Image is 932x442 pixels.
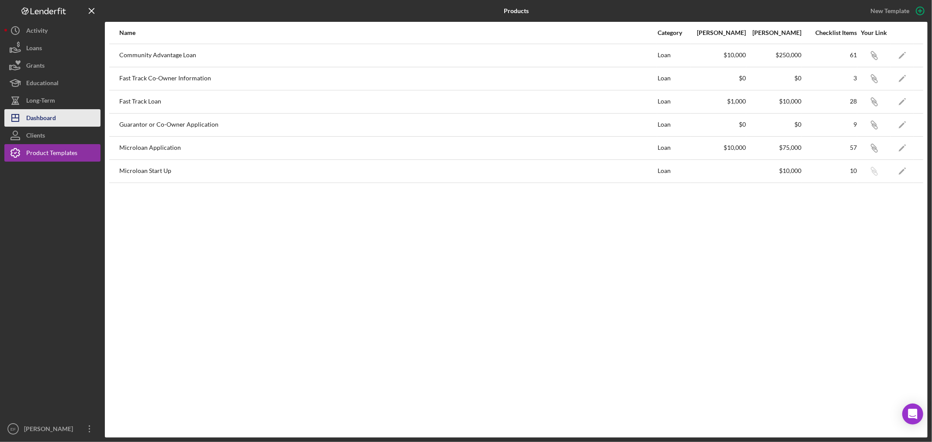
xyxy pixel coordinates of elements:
button: Educational [4,74,100,92]
div: $1,000 [691,98,746,105]
div: 9 [802,121,857,128]
div: Loan [658,45,690,66]
div: 61 [802,52,857,59]
button: Long-Term [4,92,100,109]
div: $0 [691,121,746,128]
div: Guarantor or Co-Owner Application [119,114,657,136]
div: Loan [658,137,690,159]
div: Loan [658,160,690,182]
text: EF [10,427,16,432]
div: Activity [26,22,48,41]
div: $75,000 [747,144,801,151]
div: Microloan Application [119,137,657,159]
div: Clients [26,127,45,146]
div: Microloan Start Up [119,160,657,182]
div: Loan [658,68,690,90]
div: Educational [26,74,59,94]
div: Long-Term [26,92,55,111]
div: 28 [802,98,857,105]
button: EF[PERSON_NAME] [4,420,100,438]
button: Activity [4,22,100,39]
div: $0 [691,75,746,82]
div: $10,000 [691,144,746,151]
div: $10,000 [747,98,801,105]
div: [PERSON_NAME] [747,29,801,36]
div: Fast Track Loan [119,91,657,113]
div: 57 [802,144,857,151]
div: Your Link [858,29,890,36]
button: Loans [4,39,100,57]
div: Open Intercom Messenger [902,404,923,425]
div: $250,000 [747,52,801,59]
div: New Template [870,4,909,17]
div: [PERSON_NAME] [691,29,746,36]
div: 10 [802,167,857,174]
div: Product Templates [26,144,77,164]
button: Grants [4,57,100,74]
div: Loans [26,39,42,59]
div: Fast Track Co-Owner Information [119,68,657,90]
div: $10,000 [747,167,801,174]
div: [PERSON_NAME] [22,420,79,440]
div: Checklist Items [802,29,857,36]
div: $10,000 [691,52,746,59]
div: Community Advantage Loan [119,45,657,66]
div: $0 [747,121,801,128]
div: Name [119,29,657,36]
div: Category [658,29,690,36]
b: Products [504,7,529,14]
div: 3 [802,75,857,82]
div: $0 [747,75,801,82]
div: Loan [658,114,690,136]
div: Loan [658,91,690,113]
div: Dashboard [26,109,56,129]
button: Dashboard [4,109,100,127]
div: Grants [26,57,45,76]
button: Clients [4,127,100,144]
button: New Template [865,4,928,17]
button: Product Templates [4,144,100,162]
